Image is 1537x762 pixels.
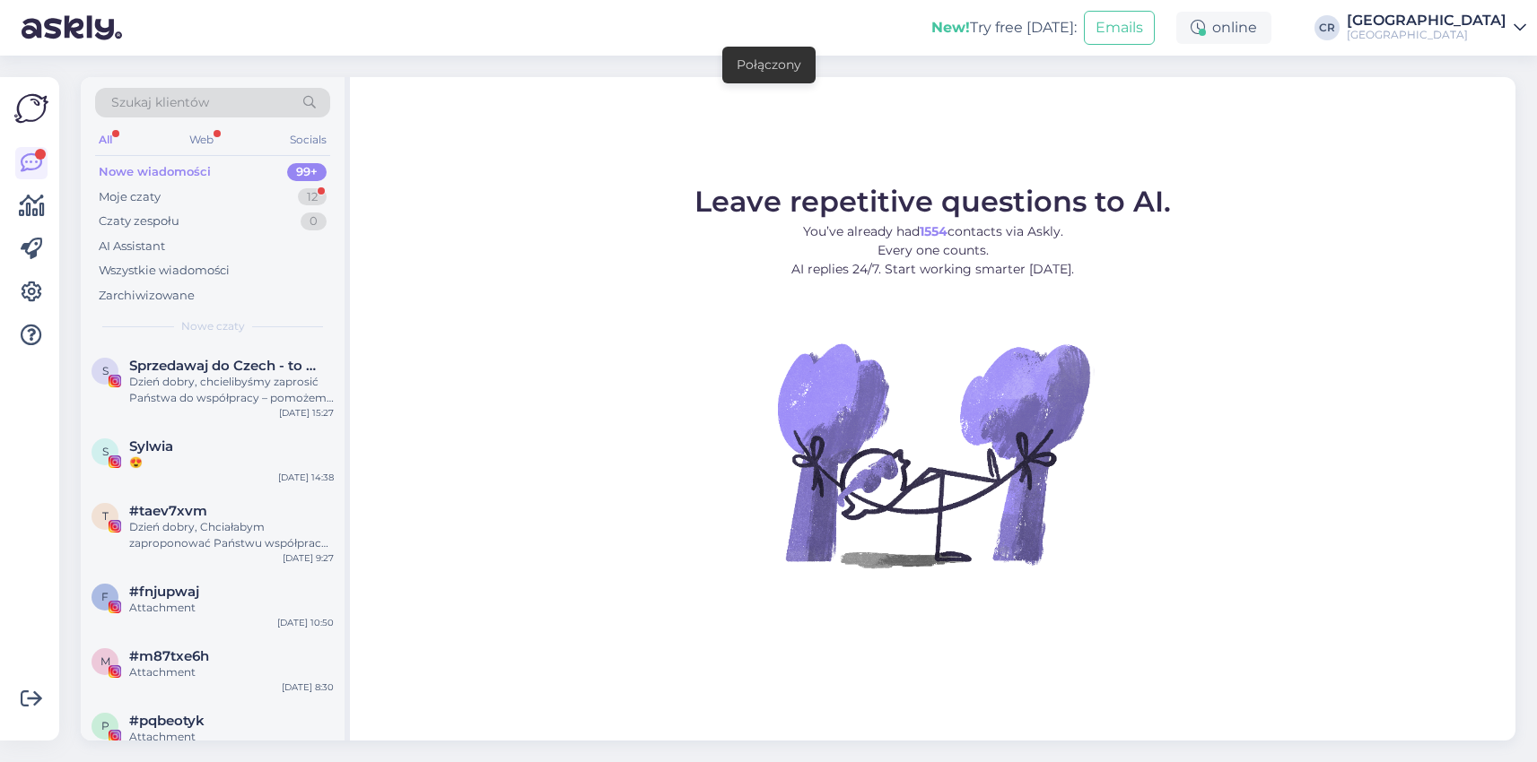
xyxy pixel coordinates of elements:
[129,503,207,519] span: #taev7xvm
[129,584,199,600] span: #fnjupwaj
[99,188,161,206] div: Moje czaty
[278,471,334,484] div: [DATE] 14:38
[279,406,334,420] div: [DATE] 15:27
[286,128,330,152] div: Socials
[282,680,334,694] div: [DATE] 8:30
[277,616,334,629] div: [DATE] 10:50
[129,438,173,455] span: Sylwia
[287,163,327,181] div: 99+
[99,262,230,280] div: Wszystkie wiadomości
[129,600,334,616] div: Attachment
[102,509,109,523] span: t
[101,719,109,732] span: p
[129,455,334,471] div: 😍
[129,648,209,664] span: #m87txe6h
[129,374,334,406] div: Dzień dobry, chcielibyśmy zaprosić Państwa do współpracy – pomożemy dotrzeć do czeskich i [DEMOGR...
[1347,28,1506,42] div: [GEOGRAPHIC_DATA]
[1314,15,1340,40] div: CR
[186,128,217,152] div: Web
[931,17,1077,39] div: Try free [DATE]:
[301,212,327,230] div: 0
[95,128,116,152] div: All
[129,358,316,374] span: Sprzedawaj do Czech - to proste!
[99,238,165,255] div: AI Assistant
[772,293,1095,616] img: No Chat active
[920,223,948,239] b: 1554
[100,654,110,668] span: m
[1176,12,1271,44] div: online
[181,318,245,334] span: Nowe czaty
[694,222,1171,279] p: You’ve already had contacts via Askly. Every one counts. AI replies 24/7. Start working smarter [...
[14,91,48,126] img: Askly Logo
[99,163,211,181] div: Nowe wiadomości
[129,519,334,551] div: Dzień dobry, Chciałabym zaproponować Państwu współpracę. Jestem blogerką z [GEOGRAPHIC_DATA] rozp...
[1347,13,1526,42] a: [GEOGRAPHIC_DATA][GEOGRAPHIC_DATA]
[737,56,801,74] div: Połączony
[102,364,109,377] span: S
[694,184,1171,219] span: Leave repetitive questions to AI.
[99,212,179,230] div: Czaty zespołu
[101,590,109,603] span: f
[129,729,334,745] div: Attachment
[129,664,334,680] div: Attachment
[1084,11,1155,45] button: Emails
[298,188,327,206] div: 12
[99,287,195,305] div: Zarchiwizowane
[111,93,209,112] span: Szukaj klientów
[931,19,970,36] b: New!
[1347,13,1506,28] div: [GEOGRAPHIC_DATA]
[102,445,109,458] span: S
[283,551,334,565] div: [DATE] 9:27
[129,713,205,729] span: #pqbeotyk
